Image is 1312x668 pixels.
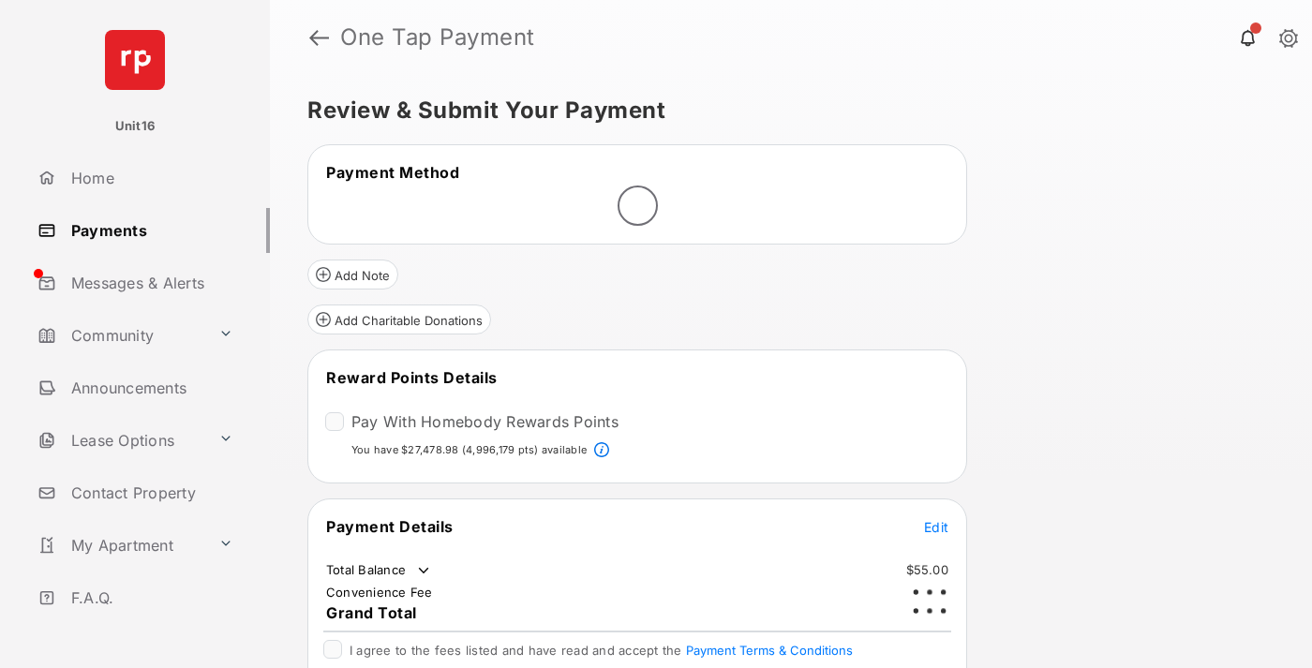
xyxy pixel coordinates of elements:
span: Reward Points Details [326,368,498,387]
a: Contact Property [30,470,270,515]
h5: Review & Submit Your Payment [307,99,1260,122]
p: Unit16 [115,117,156,136]
button: I agree to the fees listed and have read and accept the [686,643,853,658]
span: Edit [924,519,948,535]
a: Home [30,156,270,200]
label: Pay With Homebody Rewards Points [351,412,619,431]
button: Add Charitable Donations [307,304,491,334]
img: svg+xml;base64,PHN2ZyB4bWxucz0iaHR0cDovL3d3dy53My5vcmcvMjAwMC9zdmciIHdpZHRoPSI2NCIgaGVpZ2h0PSI2NC... [105,30,165,90]
span: Payment Method [326,163,459,182]
button: Add Note [307,260,398,289]
a: Announcements [30,365,270,410]
span: Grand Total [326,603,417,622]
span: Payment Details [326,517,454,536]
a: Messages & Alerts [30,260,270,305]
button: Edit [924,517,948,536]
span: I agree to the fees listed and have read and accept the [350,643,853,658]
a: My Apartment [30,523,211,568]
a: F.A.Q. [30,575,270,620]
a: Community [30,313,211,358]
p: You have $27,478.98 (4,996,179 pts) available [351,442,587,458]
td: Convenience Fee [325,584,434,601]
a: Lease Options [30,418,211,463]
a: Payments [30,208,270,253]
strong: One Tap Payment [340,26,535,49]
td: Total Balance [325,561,433,580]
td: $55.00 [905,561,950,578]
